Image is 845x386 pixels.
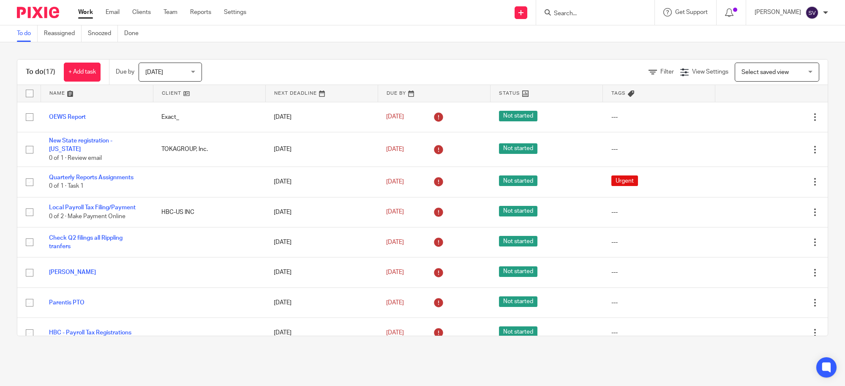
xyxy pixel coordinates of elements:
a: Clients [132,8,151,16]
a: Snoozed [88,25,118,42]
span: [DATE] [386,146,404,152]
span: Select saved view [741,69,789,75]
a: Email [106,8,120,16]
span: [DATE] [145,69,163,75]
span: Not started [499,326,537,337]
a: HBC - Payroll Tax Registrations [49,330,131,336]
img: svg%3E [805,6,819,19]
span: (17) [44,68,55,75]
div: --- [611,268,707,276]
span: [DATE] [386,269,404,275]
a: Reassigned [44,25,82,42]
span: View Settings [692,69,728,75]
div: --- [611,208,707,216]
div: --- [611,329,707,337]
a: OEWS Report [49,114,86,120]
a: Local Payroll Tax Filing/Payment [49,205,136,211]
span: Not started [499,236,537,246]
a: Work [78,8,93,16]
span: Not started [499,175,537,186]
img: Pixie [17,7,59,18]
td: [DATE] [265,227,378,257]
p: [PERSON_NAME] [755,8,801,16]
td: [DATE] [265,287,378,318]
span: Urgent [611,175,638,186]
a: Parentis PTO [49,300,84,306]
a: Check Q2 filings all Rippling tranfers [49,235,123,249]
div: --- [611,113,707,121]
a: Settings [224,8,246,16]
span: [DATE] [386,179,404,185]
span: Not started [499,111,537,121]
a: Team [164,8,177,16]
td: HBC-US INC [153,197,265,227]
span: 0 of 1 · Task 1 [49,183,84,189]
span: [DATE] [386,330,404,336]
h1: To do [26,68,55,77]
a: Done [124,25,145,42]
td: [DATE] [265,102,378,132]
a: New State registration - [US_STATE] [49,138,112,152]
span: Not started [499,266,537,277]
span: [DATE] [386,239,404,245]
span: [DATE] [386,114,404,120]
a: Reports [190,8,211,16]
a: [PERSON_NAME] [49,269,96,275]
span: Not started [499,143,537,154]
a: + Add task [64,63,101,82]
div: --- [611,238,707,246]
span: Tags [611,91,626,96]
td: Exact_ [153,102,265,132]
td: [DATE] [265,257,378,287]
span: Not started [499,296,537,307]
p: Due by [116,68,134,76]
span: 0 of 2 · Make Payment Online [49,214,125,219]
span: Filter [660,69,674,75]
input: Search [553,10,629,18]
span: [DATE] [386,209,404,215]
td: [DATE] [265,318,378,348]
a: Quarterly Reports Assignments [49,175,134,181]
td: TOKAGROUP, Inc. [153,132,265,167]
span: Not started [499,206,537,216]
span: [DATE] [386,300,404,306]
div: --- [611,298,707,307]
td: [DATE] [265,132,378,167]
a: To do [17,25,38,42]
span: 0 of 1 · Review email [49,155,102,161]
div: --- [611,145,707,153]
td: [DATE] [265,167,378,197]
td: [DATE] [265,197,378,227]
span: Get Support [675,9,708,15]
